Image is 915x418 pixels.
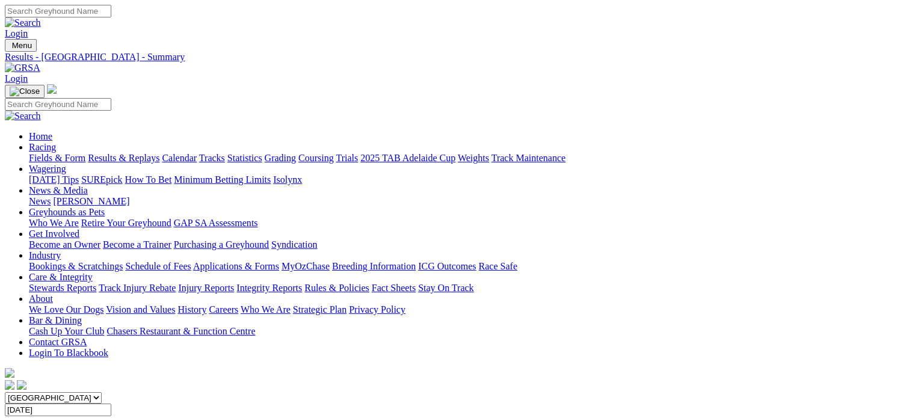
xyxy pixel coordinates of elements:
a: Bookings & Scratchings [29,261,123,271]
a: Login [5,28,28,38]
a: Industry [29,250,61,260]
div: Industry [29,261,910,272]
a: Syndication [271,239,317,250]
div: Racing [29,153,910,164]
a: Schedule of Fees [125,261,191,271]
a: Become an Owner [29,239,100,250]
a: Injury Reports [178,283,234,293]
input: Search [5,98,111,111]
input: Search [5,5,111,17]
a: Wagering [29,164,66,174]
a: Track Injury Rebate [99,283,176,293]
div: News & Media [29,196,910,207]
a: Stewards Reports [29,283,96,293]
div: Get Involved [29,239,910,250]
span: Menu [12,41,32,50]
input: Select date [5,404,111,416]
a: Login [5,73,28,84]
img: logo-grsa-white.png [47,84,57,94]
a: Strategic Plan [293,304,347,315]
div: Wagering [29,174,910,185]
img: Search [5,17,41,28]
a: Greyhounds as Pets [29,207,105,217]
a: Become a Trainer [103,239,171,250]
img: Search [5,111,41,121]
img: logo-grsa-white.png [5,368,14,378]
img: facebook.svg [5,380,14,390]
a: Calendar [162,153,197,163]
a: News & Media [29,185,88,195]
a: Coursing [298,153,334,163]
a: Tracks [199,153,225,163]
a: Stay On Track [418,283,473,293]
button: Toggle navigation [5,85,45,98]
a: Applications & Forms [193,261,279,271]
a: Breeding Information [332,261,416,271]
a: How To Bet [125,174,172,185]
div: Care & Integrity [29,283,910,294]
a: Privacy Policy [349,304,405,315]
a: [PERSON_NAME] [53,196,129,206]
a: Statistics [227,153,262,163]
img: GRSA [5,63,40,73]
a: Care & Integrity [29,272,93,282]
a: ICG Outcomes [418,261,476,271]
a: MyOzChase [282,261,330,271]
a: Get Involved [29,229,79,239]
div: Bar & Dining [29,326,910,337]
img: twitter.svg [17,380,26,390]
a: We Love Our Dogs [29,304,103,315]
a: Grading [265,153,296,163]
a: About [29,294,53,304]
div: Greyhounds as Pets [29,218,910,229]
a: Who We Are [241,304,291,315]
a: Fact Sheets [372,283,416,293]
a: Fields & Form [29,153,85,163]
a: Race Safe [478,261,517,271]
a: Cash Up Your Club [29,326,104,336]
a: Racing [29,142,56,152]
a: Results - [GEOGRAPHIC_DATA] - Summary [5,52,910,63]
button: Toggle navigation [5,39,37,52]
a: SUREpick [81,174,122,185]
a: Integrity Reports [236,283,302,293]
img: Close [10,87,40,96]
a: Track Maintenance [491,153,565,163]
a: Home [29,131,52,141]
a: Results & Replays [88,153,159,163]
a: Chasers Restaurant & Function Centre [106,326,255,336]
a: Retire Your Greyhound [81,218,171,228]
a: Isolynx [273,174,302,185]
a: Login To Blackbook [29,348,108,358]
a: Minimum Betting Limits [174,174,271,185]
a: News [29,196,51,206]
a: Who We Are [29,218,79,228]
a: GAP SA Assessments [174,218,258,228]
a: Rules & Policies [304,283,369,293]
a: [DATE] Tips [29,174,79,185]
a: Careers [209,304,238,315]
a: Vision and Values [106,304,175,315]
div: About [29,304,910,315]
a: Weights [458,153,489,163]
a: Trials [336,153,358,163]
a: History [177,304,206,315]
a: Bar & Dining [29,315,82,325]
a: 2025 TAB Adelaide Cup [360,153,455,163]
a: Purchasing a Greyhound [174,239,269,250]
a: Contact GRSA [29,337,87,347]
